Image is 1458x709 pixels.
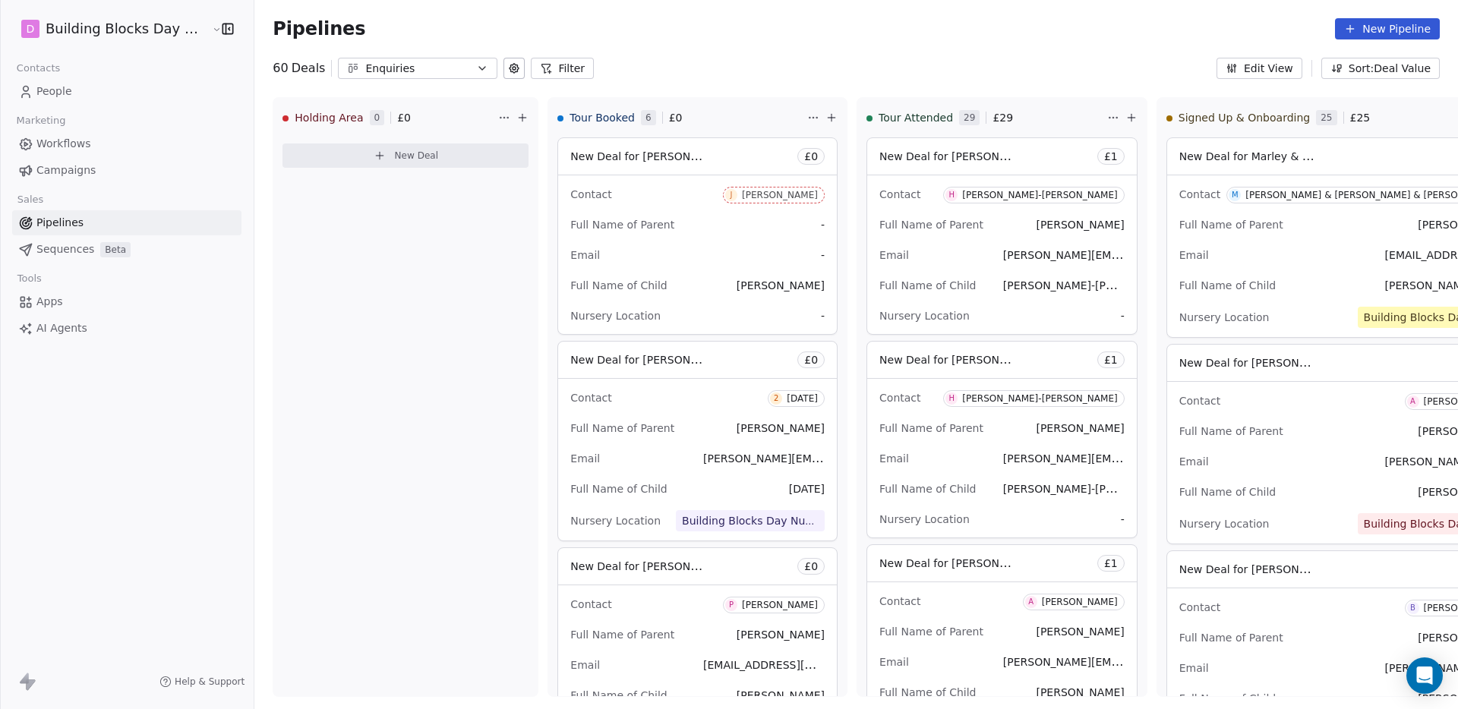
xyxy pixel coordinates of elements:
span: Deals [292,59,326,77]
span: Full Name of Parent [1179,632,1283,644]
button: New Pipeline [1335,18,1440,39]
div: A [1028,596,1034,608]
span: Full Name of Child [1179,486,1276,498]
span: Contact [879,188,920,200]
span: Sales [11,188,50,211]
a: Help & Support [159,676,245,688]
span: Contact [570,392,611,404]
a: People [12,79,241,104]
a: Workflows [12,131,241,156]
span: £ 0 [804,352,818,367]
span: Help & Support [175,676,245,688]
span: New Deal for [PERSON_NAME] [1179,355,1340,370]
a: AI Agents [12,316,241,341]
span: [PERSON_NAME] [1036,422,1124,434]
span: Full Name of Child [879,686,976,698]
span: [PERSON_NAME] [737,689,825,701]
span: Contact [879,595,920,607]
span: Full Name of Parent [1179,219,1283,231]
span: Pipelines [36,215,84,231]
span: Full Name of Parent [570,219,674,231]
span: £ 0 [669,110,683,125]
span: [PERSON_NAME] [737,422,825,434]
span: £ 0 [397,110,411,125]
div: 60 [273,59,325,77]
div: [DATE] [787,393,818,404]
span: Email [879,249,909,261]
span: New Deal [395,150,439,162]
span: Apps [36,294,63,310]
span: D [27,21,35,36]
span: Contact [1179,395,1220,407]
span: Contact [1179,601,1220,613]
span: [PERSON_NAME][EMAIL_ADDRESS][PERSON_NAME][DOMAIN_NAME] [1003,451,1365,465]
div: H [948,392,955,405]
span: New Deal for Marley & Noah & [PERSON_NAME] [1179,149,1434,163]
span: New Deal for [PERSON_NAME] [1179,562,1340,576]
span: Email [879,452,909,465]
div: [PERSON_NAME] [742,600,818,610]
div: J [730,189,732,201]
div: 2 [774,392,778,405]
span: Contact [879,392,920,404]
span: Nursery Location [570,515,661,527]
span: [PERSON_NAME] [1036,625,1124,638]
span: Sequences [36,241,94,257]
span: Campaigns [36,162,96,178]
a: Pipelines [12,210,241,235]
span: Nursery Location [879,513,970,525]
div: Tour Booked6£0 [557,98,804,137]
div: Enquiries [365,61,470,77]
span: £ 1 [1104,352,1118,367]
span: Full Name of Parent [570,422,674,434]
span: 29 [959,110,980,125]
span: [PERSON_NAME]-[PERSON_NAME] [1003,278,1184,292]
span: People [36,84,72,99]
span: [PERSON_NAME] [1036,686,1124,698]
div: [PERSON_NAME] [1042,597,1118,607]
span: AI Agents [36,320,87,336]
span: [EMAIL_ADDRESS][DOMAIN_NAME] [703,657,889,672]
span: Full Name of Child [1179,692,1276,704]
span: New Deal for [PERSON_NAME] [570,559,731,573]
span: Email [570,659,600,671]
span: £ 25 [1350,110,1371,125]
span: Email [1179,455,1209,468]
span: Full Name of Child [879,483,976,495]
span: Building Blocks Day Nurseries Holbeach [682,515,895,527]
span: Workflows [36,136,91,152]
span: - [1121,308,1125,323]
button: Sort: Deal Value [1321,58,1440,79]
span: New Deal for [PERSON_NAME]-[PERSON_NAME] [879,149,1132,163]
span: Full Name of Child [1179,279,1276,291]
span: Email [879,656,909,668]
span: - [1121,512,1125,527]
span: Marketing [10,109,72,132]
div: [PERSON_NAME] [742,190,818,200]
span: Full Name of Parent [879,625,983,638]
span: £ 0 [804,149,818,164]
span: 0 [370,110,385,125]
div: Holding Area0£0 [282,98,495,137]
span: Full Name of Parent [570,629,674,641]
span: [PERSON_NAME][EMAIL_ADDRESS][DOMAIN_NAME] [703,451,977,465]
span: Full Name of Parent [1179,425,1283,437]
span: Email [570,452,600,465]
div: [PERSON_NAME]-[PERSON_NAME] [962,393,1118,404]
span: New Deal for [PERSON_NAME] [PERSON_NAME] [DATE] [570,352,862,367]
button: DBuilding Blocks Day Nurseries [18,16,201,42]
div: M [1232,189,1239,201]
span: - [821,308,825,323]
span: Contacts [10,57,67,80]
span: 25 [1316,110,1336,125]
span: £ 29 [993,110,1013,125]
span: [PERSON_NAME]-[PERSON_NAME] [1003,481,1184,496]
button: Filter [531,58,594,79]
div: [PERSON_NAME]-[PERSON_NAME] [962,190,1118,200]
a: SequencesBeta [12,237,241,262]
span: New Deal for [PERSON_NAME] [879,556,1040,570]
span: Tour Attended [879,110,953,125]
span: [PERSON_NAME] [737,279,825,291]
span: Full Name of Parent [879,422,983,434]
div: New Deal for [PERSON_NAME]-[PERSON_NAME]£1ContactH[PERSON_NAME]-[PERSON_NAME]Full Name of Parent[... [866,137,1138,335]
